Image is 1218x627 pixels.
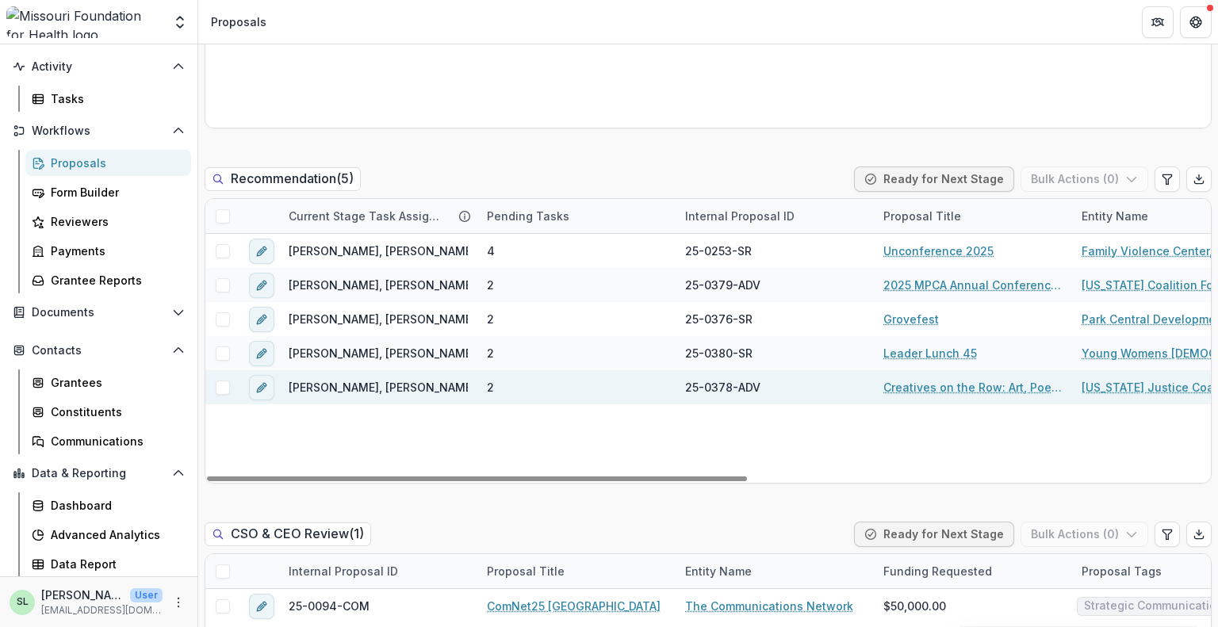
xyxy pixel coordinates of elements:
[1155,166,1180,192] button: Edit table settings
[249,273,274,298] button: edit
[874,208,971,224] div: Proposal Title
[676,554,874,588] div: Entity Name
[6,6,163,38] img: Missouri Foundation for Health logo
[25,428,191,454] a: Communications
[25,522,191,548] a: Advanced Analytics
[1142,6,1174,38] button: Partners
[6,461,191,486] button: Open Data & Reporting
[51,497,178,514] div: Dashboard
[874,199,1072,233] div: Proposal Title
[487,379,494,396] span: 2
[477,199,676,233] div: Pending Tasks
[1021,166,1148,192] button: Bulk Actions (0)
[289,379,573,396] span: [PERSON_NAME], [PERSON_NAME], [PERSON_NAME]
[41,603,163,617] p: [EMAIL_ADDRESS][DOMAIN_NAME]
[487,598,661,614] a: ComNet25 [GEOGRAPHIC_DATA]
[1186,522,1212,547] button: Export table data
[51,243,178,259] div: Payments
[289,345,573,361] span: [PERSON_NAME], [PERSON_NAME], [PERSON_NAME]
[51,90,178,107] div: Tasks
[51,433,178,449] div: Communications
[51,374,178,391] div: Grantees
[685,277,760,293] span: 25-0379-ADV
[279,554,477,588] div: Internal Proposal ID
[685,311,753,327] span: 25-0376-SR
[1186,166,1212,192] button: Export table data
[169,6,191,38] button: Open entity switcher
[32,306,166,319] span: Documents
[883,277,1063,293] a: 2025 MPCA Annual Conference: Generations
[685,379,760,396] span: 25-0378-ADV
[25,492,191,518] a: Dashboard
[51,184,178,201] div: Form Builder
[676,563,761,579] div: Entity Name
[1021,522,1148,547] button: Bulk Actions (0)
[289,598,370,614] span: 25-0094-COM
[487,311,494,327] span: 2
[1180,6,1212,38] button: Get Help
[676,199,874,233] div: Internal Proposal ID
[249,375,274,400] button: edit
[32,344,166,357] span: Contacts
[25,369,191,396] a: Grantees
[51,272,178,289] div: Grantee Reports
[883,345,977,361] a: Leader Lunch 45
[279,199,477,233] div: Current Stage Task Assignees
[477,554,676,588] div: Proposal Title
[6,338,191,363] button: Open Contacts
[25,551,191,577] a: Data Report
[6,118,191,143] button: Open Workflows
[883,311,939,327] a: Grovefest
[249,307,274,332] button: edit
[854,166,1014,192] button: Ready for Next Stage
[205,167,361,190] h2: Recommendation ( 5 )
[17,597,29,607] div: Sada Lindsey
[25,267,191,293] a: Grantee Reports
[487,345,494,361] span: 2
[51,526,178,543] div: Advanced Analytics
[51,403,178,420] div: Constituents
[685,598,853,614] a: The Communications Network
[249,594,274,619] button: edit
[279,208,452,224] div: Current Stage Task Assignees
[25,208,191,235] a: Reviewers
[169,593,188,612] button: More
[41,587,124,603] p: [PERSON_NAME]
[25,179,191,205] a: Form Builder
[487,277,494,293] span: 2
[1072,563,1171,579] div: Proposal Tags
[32,60,166,74] span: Activity
[249,341,274,366] button: edit
[883,379,1063,396] a: Creatives on the Row: Art, Poetry, and Resistance
[25,150,191,176] a: Proposals
[6,54,191,79] button: Open Activity
[487,243,495,259] span: 4
[874,554,1072,588] div: Funding Requested
[25,399,191,425] a: Constituents
[676,208,804,224] div: Internal Proposal ID
[25,86,191,112] a: Tasks
[289,243,766,259] span: [PERSON_NAME], [PERSON_NAME], [PERSON_NAME], [PERSON_NAME], [PERSON_NAME]
[51,155,178,171] div: Proposals
[289,311,573,327] span: [PERSON_NAME], [PERSON_NAME], [PERSON_NAME]
[32,467,166,480] span: Data & Reporting
[685,345,753,361] span: 25-0380-SR
[883,598,946,614] span: $50,000.00
[205,10,273,33] nav: breadcrumb
[25,238,191,264] a: Payments
[6,300,191,325] button: Open Documents
[130,588,163,602] p: User
[477,563,574,579] div: Proposal Title
[289,277,573,293] span: [PERSON_NAME], [PERSON_NAME], [PERSON_NAME]
[477,208,579,224] div: Pending Tasks
[51,556,178,572] div: Data Report
[1072,208,1158,224] div: Entity Name
[279,563,408,579] div: Internal Proposal ID
[1155,522,1180,547] button: Edit table settings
